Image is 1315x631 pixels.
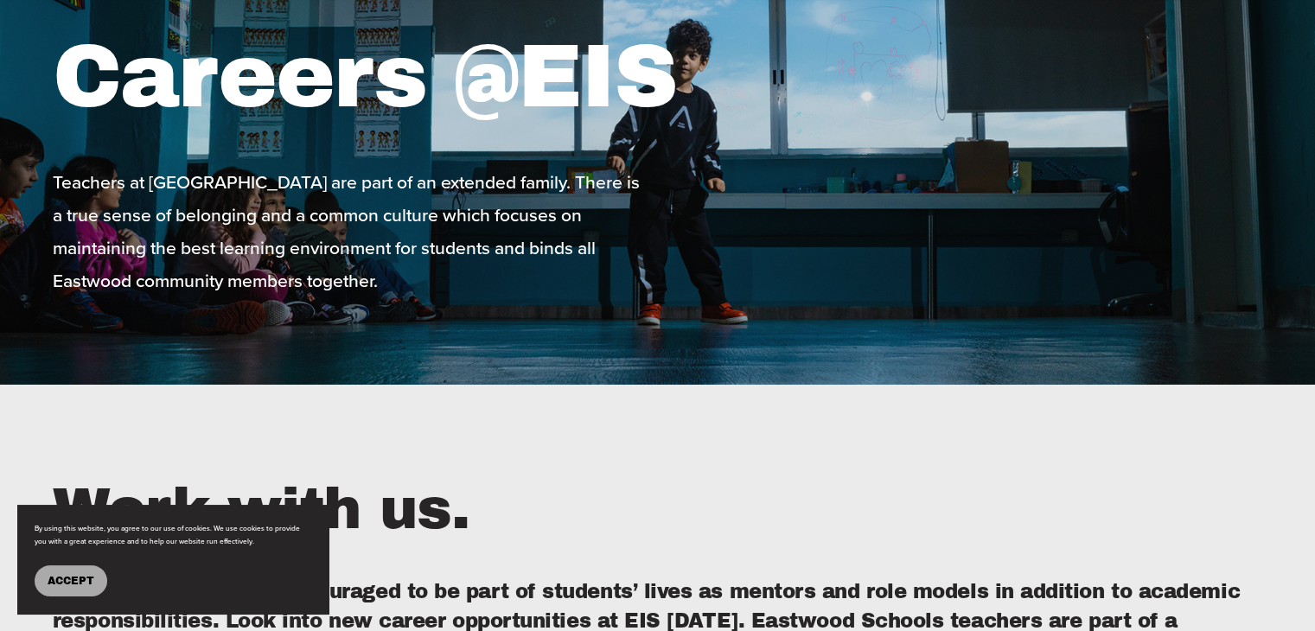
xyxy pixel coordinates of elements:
p: By using this website, you agree to our use of cookies. We use cookies to provide you with a grea... [35,522,311,548]
section: Cookie banner [17,505,329,614]
h2: Work with us. [53,471,1262,547]
h1: Careers @EIS [53,23,755,131]
button: Accept [35,565,107,596]
p: Teachers at [GEOGRAPHIC_DATA] are part of an extended family. There is a true sense of belonging ... [53,165,653,296]
span: Accept [48,575,94,587]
